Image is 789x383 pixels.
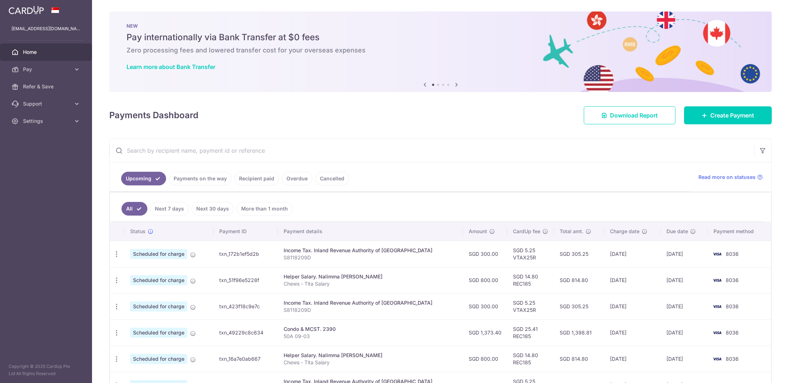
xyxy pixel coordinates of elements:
[284,254,457,261] p: S8118209D
[710,302,724,311] img: Bank Card
[604,293,661,319] td: [DATE]
[130,354,187,364] span: Scheduled for charge
[315,172,349,185] a: Cancelled
[282,172,312,185] a: Overdue
[234,172,279,185] a: Recipient paid
[284,273,457,280] div: Helper Salary. Nalimma [PERSON_NAME]
[726,303,739,309] span: 8036
[127,46,754,55] h6: Zero processing fees and lowered transfer cost for your overseas expenses
[237,202,293,216] a: More than 1 month
[661,293,708,319] td: [DATE]
[23,83,70,90] span: Refer & Save
[130,328,187,338] span: Scheduled for charge
[284,333,457,340] p: 50A 09-03
[214,346,278,372] td: txn_16a7e0ab667
[284,280,457,287] p: Chews - Tita Salary
[710,276,724,285] img: Bank Card
[23,117,70,125] span: Settings
[12,25,81,32] p: [EMAIL_ADDRESS][DOMAIN_NAME]
[284,359,457,366] p: Chews - Tita Salary
[284,306,457,314] p: S8118209D
[150,202,189,216] a: Next 7 days
[708,222,771,241] th: Payment method
[507,319,554,346] td: SGD 25.41 REC185
[121,172,166,185] a: Upcoming
[214,267,278,293] td: txn_51f96e5228f
[554,241,604,267] td: SGD 305.25
[121,202,147,216] a: All
[661,267,708,293] td: [DATE]
[698,174,756,181] span: Read more on statuses
[130,275,187,285] span: Scheduled for charge
[469,228,487,235] span: Amount
[127,32,754,43] h5: Pay internationally via Bank Transfer at $0 fees
[726,251,739,257] span: 8036
[507,241,554,267] td: SGD 5.25 VTAX25R
[130,301,187,312] span: Scheduled for charge
[604,241,661,267] td: [DATE]
[23,66,70,73] span: Pay
[507,267,554,293] td: SGD 14.80 REC185
[214,241,278,267] td: txn_172b1ef5d2b
[278,222,463,241] th: Payment details
[661,319,708,346] td: [DATE]
[698,174,763,181] a: Read more on statuses
[604,319,661,346] td: [DATE]
[463,346,507,372] td: SGD 800.00
[23,100,70,107] span: Support
[710,250,724,258] img: Bank Card
[463,267,507,293] td: SGD 800.00
[554,319,604,346] td: SGD 1,398.81
[610,111,658,120] span: Download Report
[710,355,724,363] img: Bank Card
[463,319,507,346] td: SGD 1,373.40
[507,293,554,319] td: SGD 5.25 VTAX25R
[23,49,70,56] span: Home
[110,139,754,162] input: Search by recipient name, payment id or reference
[127,23,754,29] p: NEW
[130,228,146,235] span: Status
[661,346,708,372] td: [DATE]
[284,352,457,359] div: Helper Salary. Nalimma [PERSON_NAME]
[507,346,554,372] td: SGD 14.80 REC185
[463,293,507,319] td: SGD 300.00
[463,241,507,267] td: SGD 300.00
[284,326,457,333] div: Condo & MCST. 2390
[726,356,739,362] span: 8036
[710,111,754,120] span: Create Payment
[604,267,661,293] td: [DATE]
[661,241,708,267] td: [DATE]
[560,228,583,235] span: Total amt.
[214,319,278,346] td: txn_49229c8c634
[192,202,234,216] a: Next 30 days
[130,249,187,259] span: Scheduled for charge
[554,293,604,319] td: SGD 305.25
[610,228,639,235] span: Charge date
[284,247,457,254] div: Income Tax. Inland Revenue Authority of [GEOGRAPHIC_DATA]
[284,299,457,306] div: Income Tax. Inland Revenue Authority of [GEOGRAPHIC_DATA]
[554,346,604,372] td: SGD 814.80
[214,293,278,319] td: txn_423f18c9e7c
[9,6,44,14] img: CardUp
[127,63,215,70] a: Learn more about Bank Transfer
[710,328,724,337] img: Bank Card
[554,267,604,293] td: SGD 814.80
[666,228,688,235] span: Due date
[109,11,772,92] img: Bank transfer banner
[169,172,231,185] a: Payments on the way
[513,228,540,235] span: CardUp fee
[726,329,739,336] span: 8036
[684,106,772,124] a: Create Payment
[726,277,739,283] span: 8036
[584,106,675,124] a: Download Report
[109,109,198,122] h4: Payments Dashboard
[214,222,278,241] th: Payment ID
[604,346,661,372] td: [DATE]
